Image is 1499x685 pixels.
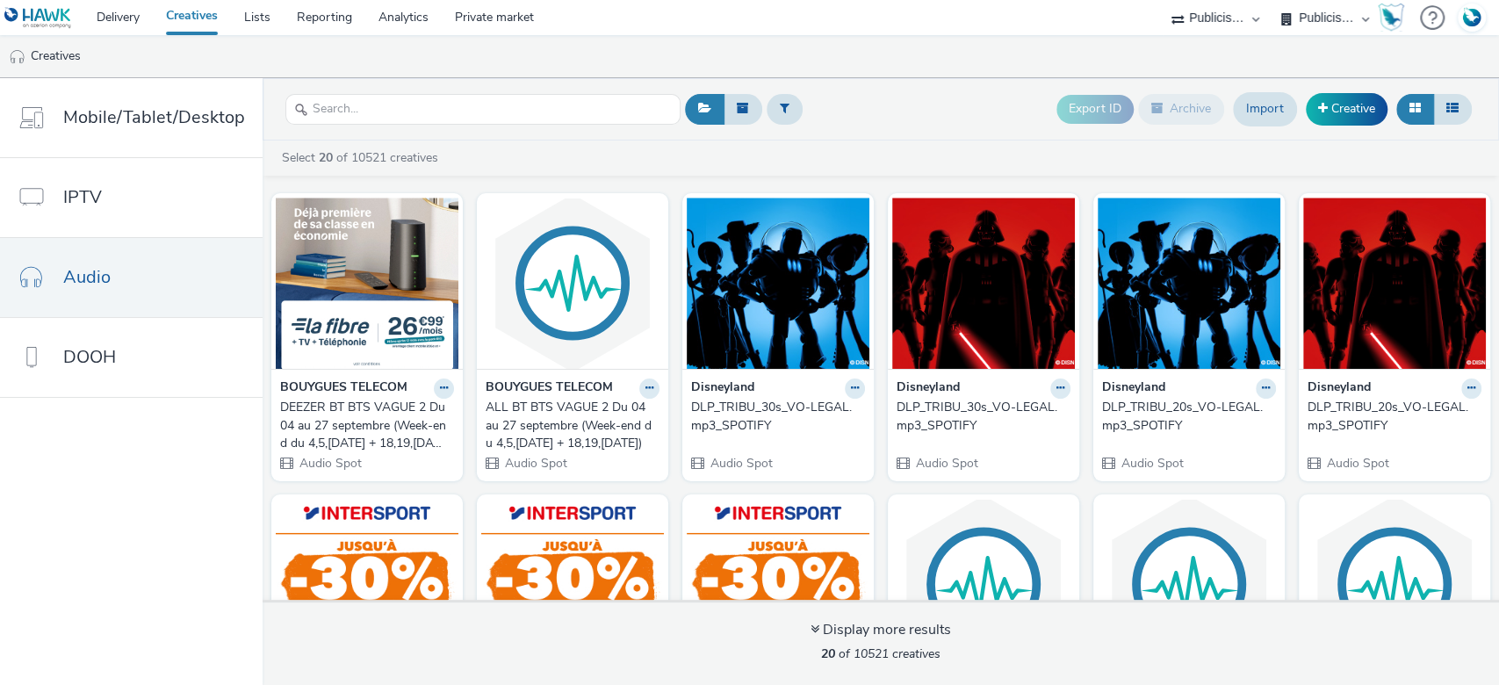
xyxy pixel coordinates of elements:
[691,379,754,399] strong: Disneyland
[63,344,116,370] span: DOOH
[1378,4,1411,32] a: Hawk Academy
[1102,399,1276,435] a: DLP_TRIBU_20s_VO-LEGAL.mp3_SPOTIFY
[1308,379,1371,399] strong: Disneyland
[1098,499,1280,670] img: INTERSPORT_PUMA SPORT_S35 visual
[892,499,1075,670] img: INTERSPORT_ADIDAS SWITCH_S35 visual
[481,499,664,670] img: ITS PUMA POLY SPORT 30s LISON DIGI 30.07.25.mp3_SPOTIFY visual
[1433,94,1472,124] button: Table
[897,399,1063,435] div: DLP_TRIBU_30s_VO-LEGAL.mp3_SPOTIFY
[1138,94,1224,124] button: Archive
[280,399,447,452] div: DEEZER BT BTS VAGUE 2 Du 04 au 27 septembre (Week-end du 4,5,[DATE] + 18,19,[DATE])
[691,399,865,435] a: DLP_TRIBU_30s_VO-LEGAL.mp3_SPOTIFY
[1308,399,1474,435] div: DLP_TRIBU_20s_VO-LEGAL.mp3_SPOTIFY
[63,105,245,130] span: Mobile/Tablet/Desktop
[821,645,835,662] strong: 20
[481,198,664,369] img: ALL BT BTS VAGUE 2 Du 04 au 27 septembre (Week-end du 4,5,6 sept + 18,19,20 sept) visual
[503,455,567,472] span: Audio Spot
[1303,499,1486,670] img: PUMA ATTACANTO_S35 visual
[1378,4,1404,32] img: Hawk Academy
[1120,455,1184,472] span: Audio Spot
[1102,379,1165,399] strong: Disneyland
[280,379,407,399] strong: BOUYGUES TELECOM
[4,7,72,29] img: undefined Logo
[1303,198,1486,369] img: DLP_TRIBU_20s_VO-LEGAL.mp3_SPOTIFY visual
[319,149,333,166] strong: 20
[486,379,613,399] strong: BOUYGUES TELECOM
[1396,94,1434,124] button: Grid
[276,499,458,670] img: ITS PUMA ATTACANTO 30s LISON DIGI 30.07.25.mp3_SPOTIFY visual
[914,455,978,472] span: Audio Spot
[1306,93,1387,125] a: Creative
[1459,4,1485,31] img: Account FR
[285,94,681,125] input: Search...
[897,399,1070,435] a: DLP_TRIBU_30s_VO-LEGAL.mp3_SPOTIFY
[1102,399,1269,435] div: DLP_TRIBU_20s_VO-LEGAL.mp3_SPOTIFY
[811,620,951,640] div: Display more results
[892,198,1075,369] img: DLP_TRIBU_30s_VO-LEGAL.mp3_SPOTIFY visual
[298,455,362,472] span: Audio Spot
[63,264,111,290] span: Audio
[687,198,869,369] img: DLP_TRIBU_30s_VO-LEGAL.mp3_SPOTIFY visual
[897,379,960,399] strong: Disneyland
[280,399,454,452] a: DEEZER BT BTS VAGUE 2 Du 04 au 27 septembre (Week-end du 4,5,[DATE] + 18,19,[DATE])
[687,499,869,670] img: ITS RADIO 30s ADIDAS SWITCH SPORT KARIM DIGI 24.07.25.mp3_SPOTIFY visual
[63,184,102,210] span: IPTV
[1056,95,1134,123] button: Export ID
[486,399,659,452] a: ALL BT BTS VAGUE 2 Du 04 au 27 septembre (Week-end du 4,5,[DATE] + 18,19,[DATE])
[280,149,445,166] a: Select of 10521 creatives
[9,48,26,66] img: audio
[1233,92,1297,126] a: Import
[1098,198,1280,369] img: DLP_TRIBU_20s_VO-LEGAL.mp3_SPOTIFY visual
[1325,455,1389,472] span: Audio Spot
[691,399,858,435] div: DLP_TRIBU_30s_VO-LEGAL.mp3_SPOTIFY
[709,455,773,472] span: Audio Spot
[276,198,458,369] img: DEEZER BT BTS VAGUE 2 Du 04 au 27 septembre (Week-end du 4,5,6 sept + 18,19,20 sept) visual
[486,399,652,452] div: ALL BT BTS VAGUE 2 Du 04 au 27 septembre (Week-end du 4,5,[DATE] + 18,19,[DATE])
[1308,399,1481,435] a: DLP_TRIBU_20s_VO-LEGAL.mp3_SPOTIFY
[821,645,940,662] span: of 10521 creatives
